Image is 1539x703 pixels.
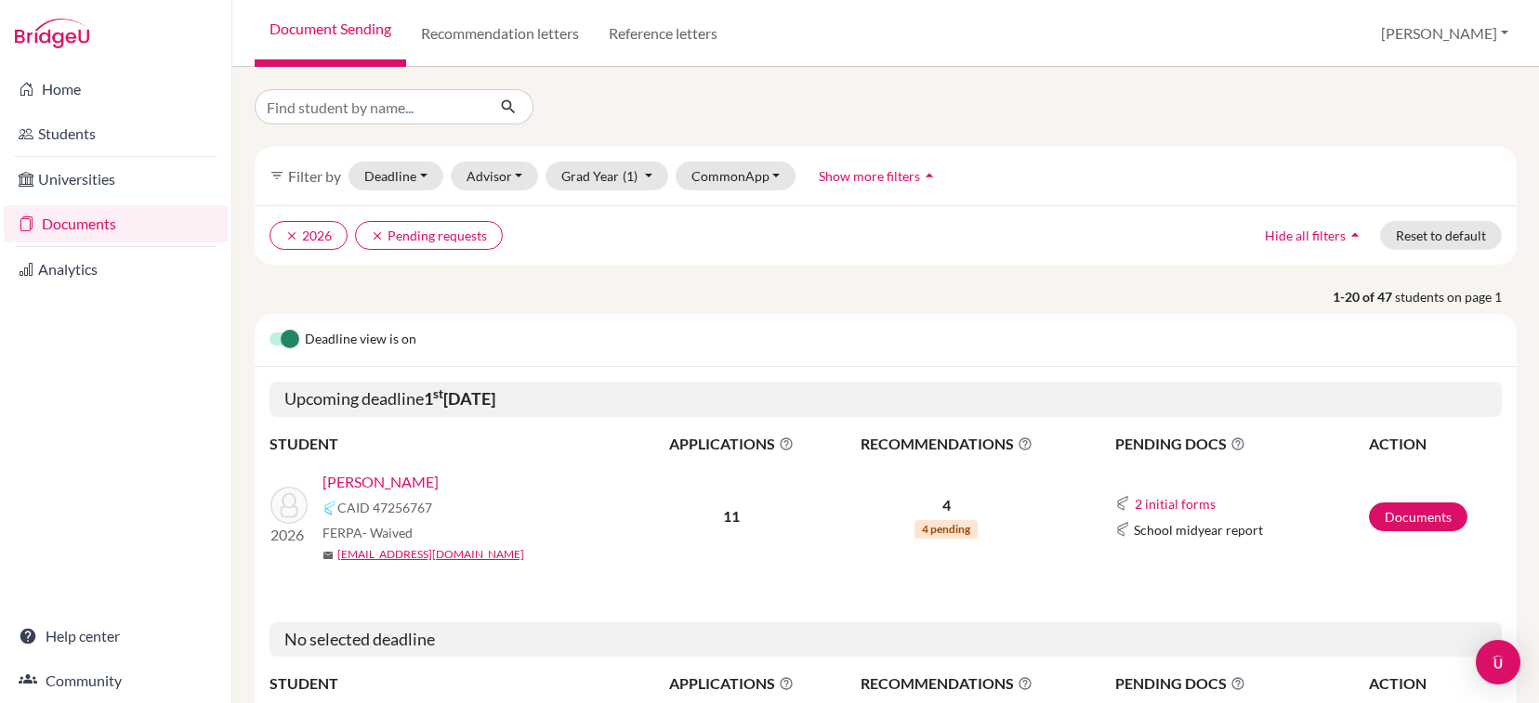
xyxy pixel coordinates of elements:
[270,671,641,696] th: STUDENT
[1115,496,1130,511] img: Common App logo
[823,433,1070,455] span: RECOMMENDATIONS
[337,498,432,517] span: CAID 47256767
[1134,493,1217,514] button: 2 initial forms
[15,19,89,48] img: Bridge-U
[270,221,348,250] button: clear2026
[1368,432,1502,456] th: ACTION
[270,382,1502,417] h5: Upcoming deadline
[1115,433,1367,455] span: PENDING DOCS
[1333,287,1395,306] strong: 1-20 of 47
[1346,226,1364,244] i: arrow_drop_up
[451,162,539,190] button: Advisor
[4,205,228,242] a: Documents
[288,167,341,185] span: Filter by
[4,115,228,152] a: Students
[1369,502,1467,531] a: Documents
[4,161,228,198] a: Universities
[642,433,822,455] span: APPLICATIONS
[322,523,413,542] span: FERPA
[270,432,641,456] th: STUDENT
[322,501,337,515] img: Common App logo
[355,221,503,250] button: clearPending requests
[322,550,334,561] span: mail
[1395,287,1517,306] span: students on page 1
[255,89,485,124] input: Find student by name...
[819,168,920,184] span: Show more filters
[920,166,939,185] i: arrow_drop_up
[1373,16,1517,51] button: [PERSON_NAME]
[1368,671,1502,696] th: ACTION
[270,622,1502,657] h5: No selected deadline
[623,168,638,184] span: (1)
[803,162,954,190] button: Show more filtersarrow_drop_up
[823,672,1070,695] span: RECOMMENDATIONS
[433,386,443,401] sup: st
[546,162,668,190] button: Grad Year(1)
[270,168,284,183] i: filter_list
[723,507,740,525] b: 11
[371,229,384,242] i: clear
[1115,522,1130,537] img: Common App logo
[305,329,416,351] span: Deadline view is on
[823,494,1070,516] p: 4
[4,71,228,108] a: Home
[337,546,524,563] a: [EMAIL_ADDRESS][DOMAIN_NAME]
[270,487,308,524] img: Chaudhry, Kiruba
[1476,640,1520,684] div: Open Intercom Messenger
[1115,672,1367,695] span: PENDING DOCS
[914,520,978,539] span: 4 pending
[642,672,822,695] span: APPLICATIONS
[322,471,439,493] a: [PERSON_NAME]
[4,251,228,288] a: Analytics
[4,618,228,655] a: Help center
[285,229,298,242] i: clear
[1249,221,1380,250] button: Hide all filtersarrow_drop_up
[1265,228,1346,243] span: Hide all filters
[349,162,443,190] button: Deadline
[1380,221,1502,250] button: Reset to default
[424,388,495,409] b: 1 [DATE]
[270,524,308,546] p: 2026
[1134,520,1263,540] span: School midyear report
[4,662,228,699] a: Community
[362,525,413,540] span: - Waived
[676,162,796,190] button: CommonApp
